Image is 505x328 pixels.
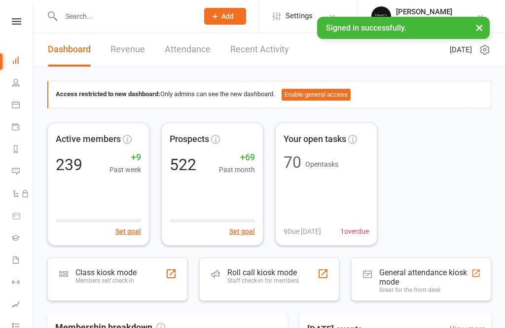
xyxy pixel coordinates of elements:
[450,44,472,56] span: [DATE]
[227,277,299,284] div: Staff check-in for members
[109,164,141,175] span: Past week
[56,89,483,101] div: Only admins can see the new dashboard.
[371,6,391,26] img: thumb_image1712106278.png
[58,9,191,23] input: Search...
[75,277,137,284] div: Members self check-in
[12,73,34,95] a: People
[286,5,313,27] span: Settings
[284,154,301,170] div: 70
[56,132,121,146] span: Active members
[12,50,34,73] a: Dashboard
[204,8,246,25] button: Add
[229,226,255,237] button: Set goal
[12,294,34,317] a: Assessments
[284,226,321,237] span: 9 Due [DATE]
[470,17,488,38] button: ×
[379,268,471,287] div: General attendance kiosk mode
[219,164,255,175] span: Past month
[170,157,196,173] div: 522
[227,268,299,277] div: Roll call kiosk mode
[115,226,141,237] button: Set goal
[110,33,145,67] a: Revenue
[396,7,452,16] div: [PERSON_NAME]
[75,268,137,277] div: Class kiosk mode
[282,89,351,101] button: Enable general access
[379,287,471,293] div: Great for the front desk
[12,95,34,117] a: Calendar
[230,33,289,67] a: Recent Activity
[170,132,209,146] span: Prospects
[56,90,160,98] strong: Access restricted to new dashboard:
[340,226,369,237] span: 1 overdue
[219,150,255,165] span: +69
[396,16,452,25] div: Trinity BJJ Pty Ltd
[221,12,234,20] span: Add
[284,132,346,146] span: Your open tasks
[48,33,91,67] a: Dashboard
[56,157,82,173] div: 239
[12,117,34,139] a: Payments
[12,139,34,161] a: Reports
[109,150,141,165] span: +9
[305,160,338,168] span: Open tasks
[165,33,211,67] a: Attendance
[12,206,34,228] a: Product Sales
[326,23,406,33] span: Signed in successfully.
